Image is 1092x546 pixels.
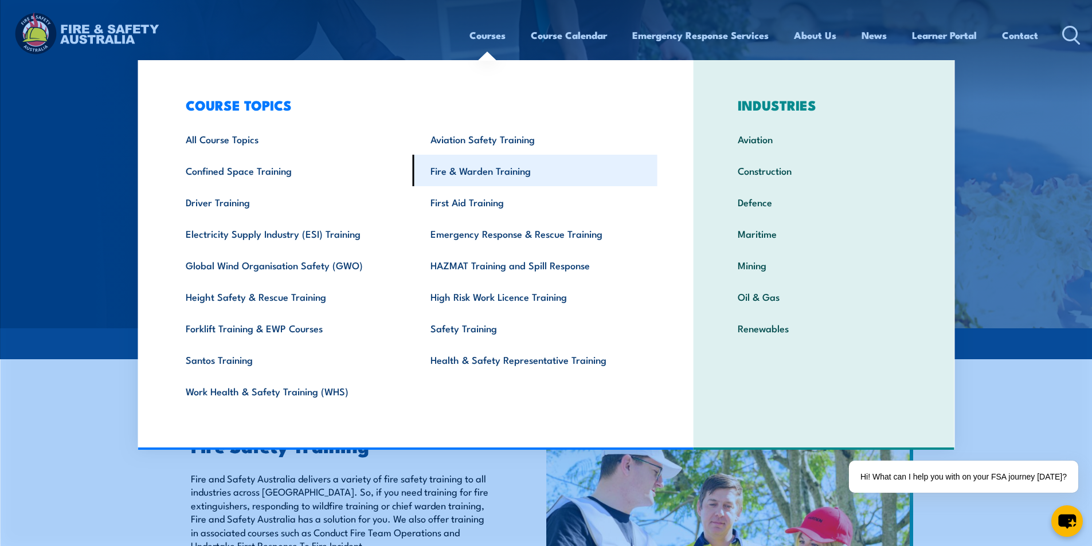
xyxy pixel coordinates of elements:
a: Forklift Training & EWP Courses [168,312,413,344]
a: Santos Training [168,344,413,375]
button: chat-button [1051,505,1083,537]
a: Height Safety & Rescue Training [168,281,413,312]
a: Construction [720,155,928,186]
a: First Aid Training [413,186,657,218]
a: HAZMAT Training and Spill Response [413,249,657,281]
a: Work Health & Safety Training (WHS) [168,375,413,407]
a: Contact [1002,20,1038,50]
h3: INDUSTRIES [720,97,928,113]
h2: Fire Safety Training [191,437,494,453]
a: High Risk Work Licence Training [413,281,657,312]
h3: COURSE TOPICS [168,97,657,113]
a: Defence [720,186,928,218]
a: Fire & Warden Training [413,155,657,186]
a: Emergency Response Services [632,20,769,50]
a: Emergency Response & Rescue Training [413,218,657,249]
a: Course Calendar [531,20,607,50]
a: News [862,20,887,50]
a: Electricity Supply Industry (ESI) Training [168,218,413,249]
a: All Course Topics [168,123,413,155]
a: Safety Training [413,312,657,344]
a: Driver Training [168,186,413,218]
a: Health & Safety Representative Training [413,344,657,375]
a: Mining [720,249,928,281]
a: About Us [794,20,836,50]
a: Global Wind Organisation Safety (GWO) [168,249,413,281]
a: Aviation Safety Training [413,123,657,155]
a: Aviation [720,123,928,155]
a: Courses [469,20,506,50]
a: Confined Space Training [168,155,413,186]
div: Hi! What can I help you with on your FSA journey [DATE]? [849,461,1078,493]
a: Renewables [720,312,928,344]
a: Learner Portal [912,20,977,50]
a: Maritime [720,218,928,249]
a: Oil & Gas [720,281,928,312]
